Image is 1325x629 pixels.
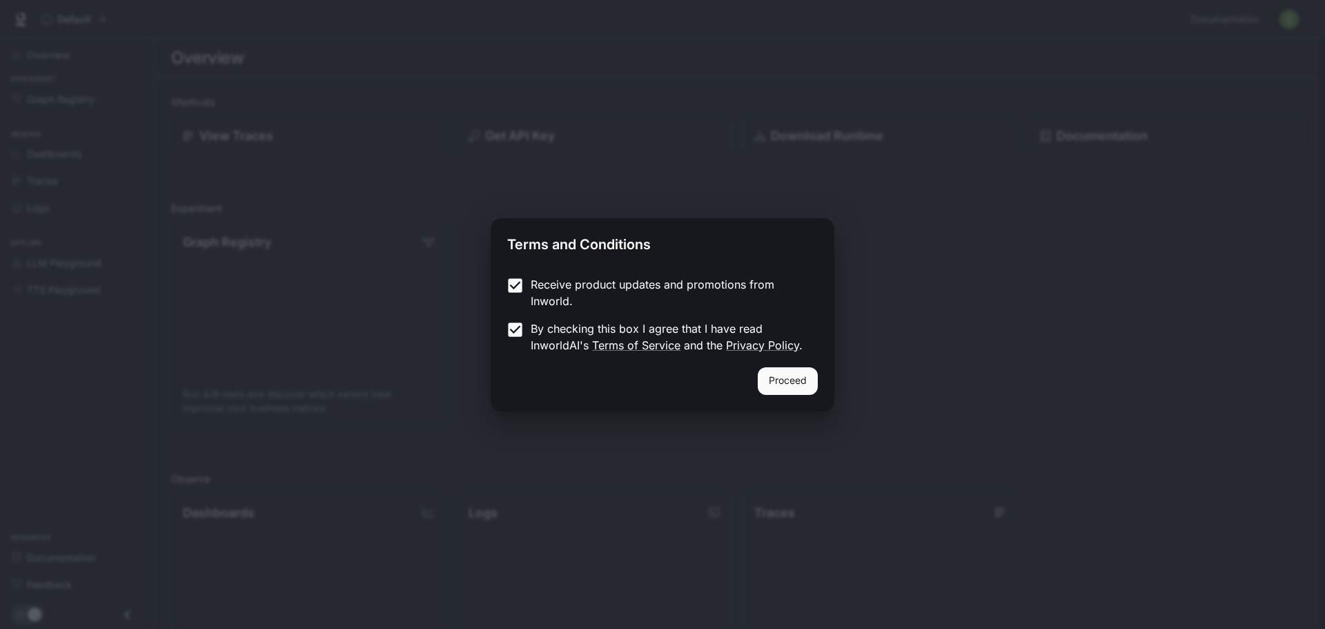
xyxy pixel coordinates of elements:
[592,338,680,352] a: Terms of Service
[531,276,807,309] p: Receive product updates and promotions from Inworld.
[491,218,834,265] h2: Terms and Conditions
[726,338,799,352] a: Privacy Policy
[758,367,818,395] button: Proceed
[531,320,807,354] p: By checking this box I agree that I have read InworldAI's and the .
